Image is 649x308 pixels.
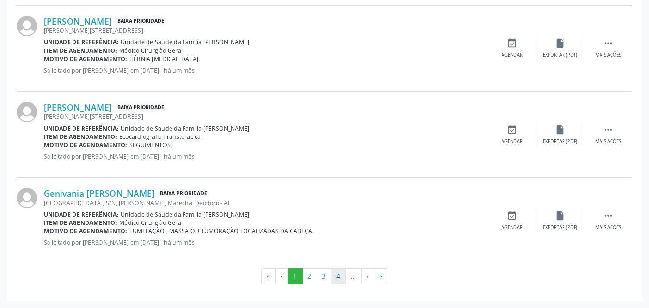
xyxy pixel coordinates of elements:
div: Exportar (PDF) [543,138,577,145]
span: Médico Cirurgião Geral [119,219,183,227]
i: insert_drive_file [555,124,565,135]
span: Médico Cirurgião Geral [119,47,183,55]
img: img [17,188,37,208]
i: insert_drive_file [555,38,565,49]
span: Unidade de Saude da Familia [PERSON_NAME] [121,124,249,133]
span: HÉRNIA [MEDICAL_DATA]. [129,55,200,63]
button: Go to page 2 [302,268,317,284]
div: Exportar (PDF) [543,52,577,59]
a: [PERSON_NAME] [44,16,112,26]
span: SEGUIMENTOS. [129,141,172,149]
b: Unidade de referência: [44,210,119,219]
div: Agendar [502,224,523,231]
b: Unidade de referência: [44,124,119,133]
b: Item de agendamento: [44,133,117,141]
button: Go to page 4 [331,268,346,284]
ul: Pagination [17,268,632,284]
div: [PERSON_NAME][STREET_ADDRESS] [44,26,488,35]
span: TUMEFAÇÃO , MASSA OU TUMORAÇÃO LOCALIZADAS DA CABEÇA. [129,227,314,235]
img: img [17,16,37,36]
b: Item de agendamento: [44,47,117,55]
b: Unidade de referência: [44,38,119,46]
p: Solicitado por [PERSON_NAME] em [DATE] - há um mês [44,152,488,160]
i: event_available [507,124,517,135]
div: Mais ações [595,138,621,145]
div: [PERSON_NAME][STREET_ADDRESS] [44,112,488,121]
a: [PERSON_NAME] [44,102,112,112]
div: Exportar (PDF) [543,224,577,231]
b: Item de agendamento: [44,219,117,227]
button: Go to page 1 [288,268,303,284]
span: Baixa Prioridade [158,188,209,198]
button: Go to last page [374,268,388,284]
button: Go to page 3 [317,268,331,284]
span: Ecocardiografia Transtoracica [119,133,201,141]
span: Unidade de Saude da Familia [PERSON_NAME] [121,38,249,46]
div: Mais ações [595,52,621,59]
b: Motivo de agendamento: [44,227,127,235]
img: img [17,102,37,122]
i:  [603,38,613,49]
b: Motivo de agendamento: [44,141,127,149]
div: Agendar [502,52,523,59]
i:  [603,210,613,221]
i:  [603,124,613,135]
span: Unidade de Saude da Familia [PERSON_NAME] [121,210,249,219]
p: Solicitado por [PERSON_NAME] em [DATE] - há um mês [44,238,488,246]
a: Genivania [PERSON_NAME] [44,188,155,198]
i: event_available [507,38,517,49]
span: Baixa Prioridade [115,16,166,26]
div: Agendar [502,138,523,145]
i: event_available [507,210,517,221]
span: Baixa Prioridade [115,102,166,112]
div: [GEOGRAPHIC_DATA], S/N, [PERSON_NAME], Marechal Deodoro - AL [44,199,488,207]
button: Go to next page [361,268,374,284]
div: Mais ações [595,224,621,231]
i: insert_drive_file [555,210,565,221]
p: Solicitado por [PERSON_NAME] em [DATE] - há um mês [44,66,488,74]
b: Motivo de agendamento: [44,55,127,63]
